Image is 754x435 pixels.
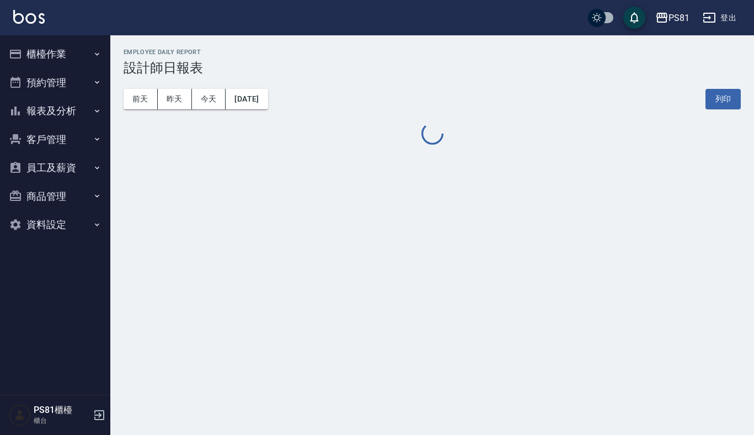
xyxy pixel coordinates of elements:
[124,60,741,76] h3: 設計師日報表
[13,10,45,24] img: Logo
[34,405,90,416] h5: PS81櫃檯
[698,8,741,28] button: 登出
[4,153,106,182] button: 員工及薪資
[4,40,106,68] button: 櫃檯作業
[4,210,106,239] button: 資料設定
[124,89,158,109] button: 前天
[4,68,106,97] button: 預約管理
[669,11,689,25] div: PS81
[4,125,106,154] button: 客戶管理
[705,89,741,109] button: 列印
[34,416,90,426] p: 櫃台
[9,404,31,426] img: Person
[158,89,192,109] button: 昨天
[623,7,645,29] button: save
[4,97,106,125] button: 報表及分析
[124,49,741,56] h2: Employee Daily Report
[4,182,106,211] button: 商品管理
[226,89,268,109] button: [DATE]
[651,7,694,29] button: PS81
[192,89,226,109] button: 今天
